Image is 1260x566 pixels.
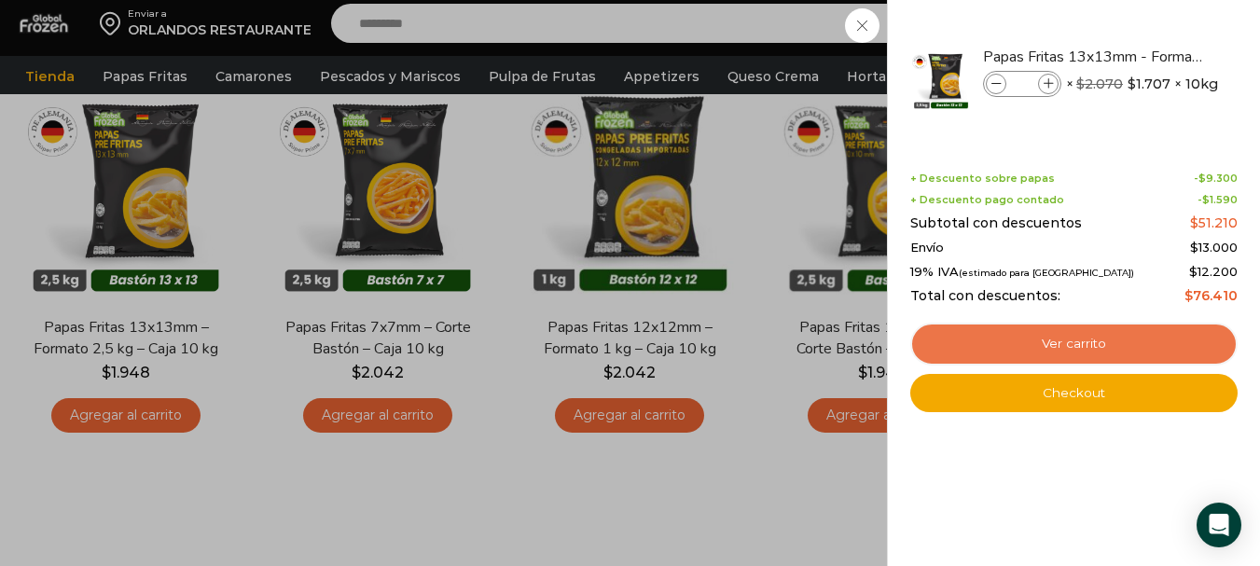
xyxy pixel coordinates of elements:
span: $ [1076,76,1085,92]
span: + Descuento sobre papas [910,173,1055,185]
span: - [1198,194,1238,206]
span: Total con descuentos: [910,288,1060,304]
small: (estimado para [GEOGRAPHIC_DATA]) [959,268,1134,278]
span: $ [1190,240,1198,255]
a: Checkout [910,374,1238,413]
span: - [1194,173,1238,185]
bdi: 76.410 [1184,287,1238,304]
bdi: 2.070 [1076,76,1123,92]
bdi: 9.300 [1198,172,1238,185]
span: 19% IVA [910,265,1134,280]
span: $ [1189,264,1198,279]
bdi: 13.000 [1190,240,1238,255]
a: Papas Fritas 13x13mm - Formato 2,5 kg - Caja 10 kg [983,47,1205,67]
bdi: 1.707 [1128,75,1170,93]
span: × × 10kg [1066,71,1218,97]
bdi: 1.590 [1202,193,1238,206]
bdi: 51.210 [1190,214,1238,231]
a: Ver carrito [910,323,1238,366]
span: $ [1198,172,1206,185]
input: Product quantity [1008,74,1036,94]
span: $ [1128,75,1136,93]
div: Open Intercom Messenger [1197,503,1241,547]
span: $ [1202,193,1210,206]
span: + Descuento pago contado [910,194,1064,206]
span: Envío [910,241,944,255]
span: 12.200 [1189,264,1238,279]
span: $ [1190,214,1198,231]
span: Subtotal con descuentos [910,215,1082,231]
span: $ [1184,287,1193,304]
